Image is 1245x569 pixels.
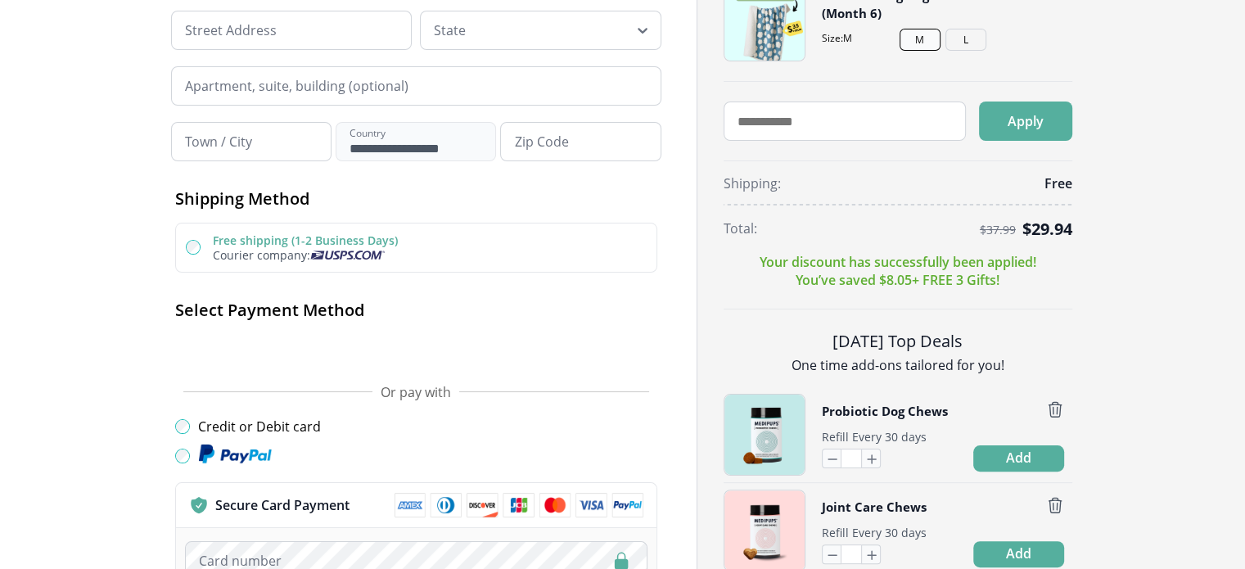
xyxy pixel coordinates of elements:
button: Probiotic Dog Chews [822,400,948,422]
img: payment methods [395,493,643,517]
span: $ 37.99 [980,224,1016,237]
h2: Select Payment Method [175,299,657,321]
span: Shipping: [724,174,781,192]
label: Free shipping (1-2 Business Days) [213,233,398,248]
span: Total: [724,219,757,237]
span: Courier company: [213,247,310,263]
button: Add [973,445,1064,472]
img: Paypal [198,444,272,465]
p: Your discount has successfully been applied! You’ve saved $ 8.05 + FREE 3 Gifts! [760,253,1036,289]
button: Joint Care Chews [822,496,927,518]
button: Add [973,541,1064,567]
button: Apply [979,102,1072,141]
span: Size: M [822,31,1064,45]
img: Probiotic Dog Chews [724,395,805,475]
img: Usps courier company [310,251,385,260]
span: Refill Every 30 days [822,429,927,445]
iframe: Secure payment button frame [175,334,657,367]
span: Refill Every 30 days [822,525,927,540]
span: $ 29.94 [1022,218,1072,240]
h2: Shipping Method [175,187,657,210]
button: M [900,29,941,51]
h2: [DATE] Top Deals [724,329,1072,353]
p: Secure Card Payment [215,496,350,514]
button: L [945,29,986,51]
p: One time add-ons tailored for you! [724,356,1072,374]
label: Credit or Debit card [198,418,321,436]
span: Or pay with [381,383,451,401]
span: Free [1044,174,1072,192]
